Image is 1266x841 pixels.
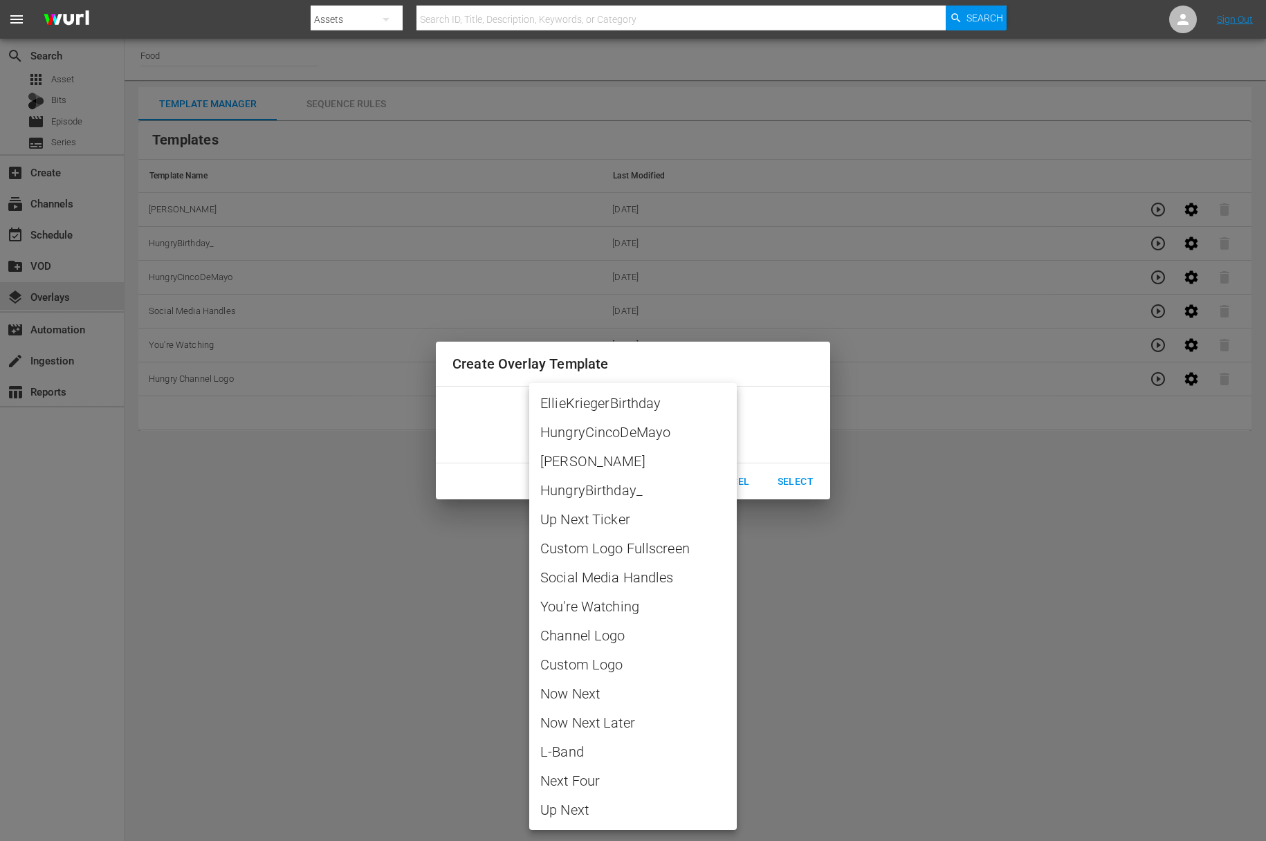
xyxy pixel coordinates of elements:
[540,567,726,588] span: Social Media Handles
[540,683,726,704] span: Now Next
[540,800,726,820] span: Up Next
[540,596,726,617] span: You're Watching
[540,654,726,675] span: Custom Logo
[8,11,25,28] span: menu
[540,393,726,414] span: EllieKriegerBirthday
[540,538,726,559] span: Custom Logo Fullscreen
[540,422,726,443] span: HungryCincoDeMayo
[33,3,100,36] img: ans4CAIJ8jUAAAAAAAAAAAAAAAAAAAAAAAAgQb4GAAAAAAAAAAAAAAAAAAAAAAAAJMjXAAAAAAAAAAAAAAAAAAAAAAAAgAT5G...
[540,712,726,733] span: Now Next Later
[540,480,726,501] span: HungryBirthday_
[540,625,726,646] span: Channel Logo
[540,451,726,472] span: [PERSON_NAME]
[540,770,726,791] span: Next Four
[540,509,726,530] span: Up Next Ticker
[966,6,1003,30] span: Search
[540,741,726,762] span: L-Band
[1217,14,1253,25] a: Sign Out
